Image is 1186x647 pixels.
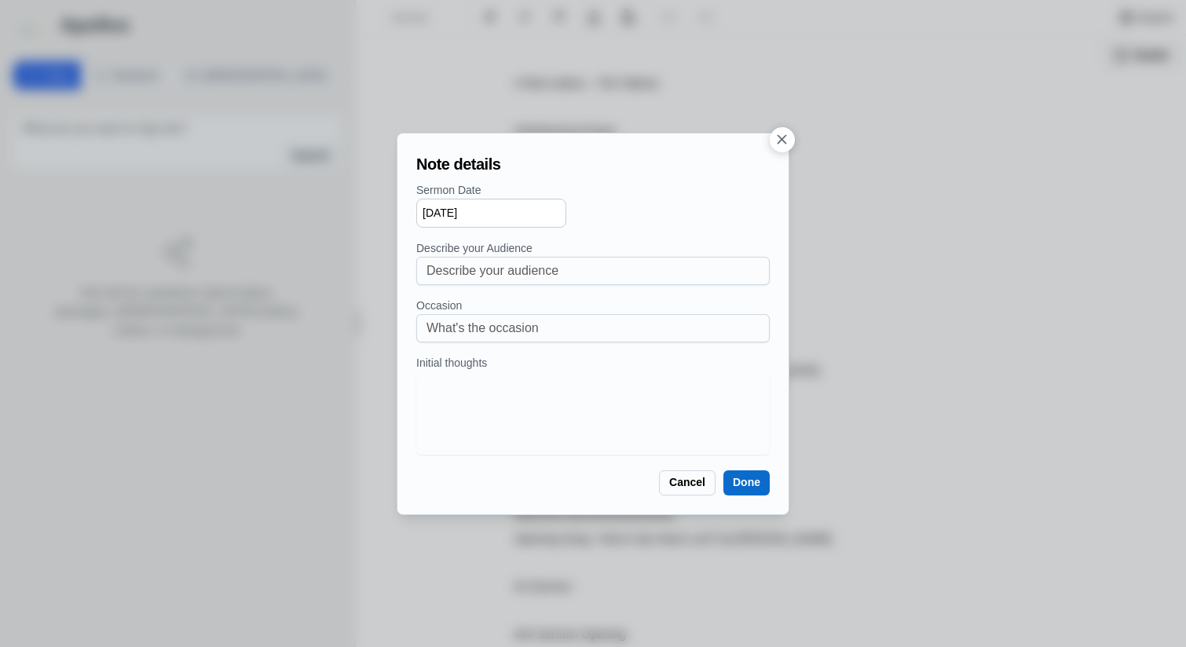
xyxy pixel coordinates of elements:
input: Describe your audience [426,258,760,284]
button: Done [723,470,770,495]
p: Sermon Date [416,182,770,199]
p: Initial thoughts [416,355,770,371]
input: What's the occasion [426,315,760,342]
button: Cancel [659,470,716,495]
p: Occasion [416,298,770,314]
h2: Note details [416,152,770,176]
p: Describe your Audience [416,240,770,257]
